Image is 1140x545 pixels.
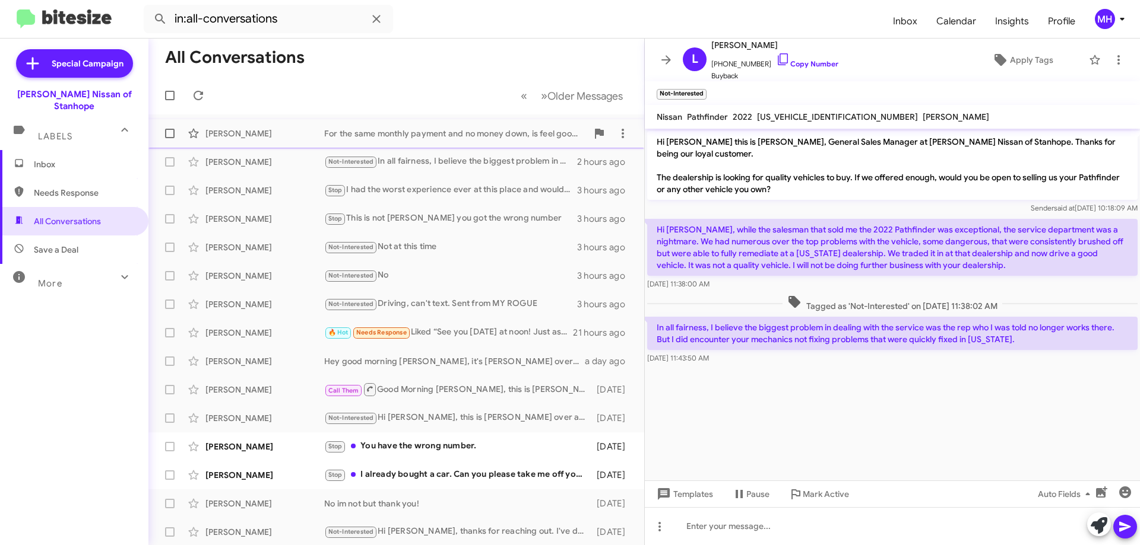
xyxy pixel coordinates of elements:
p: Hi [PERSON_NAME], while the salesman that sold me the 2022 Pathfinder was exceptional, the servic... [647,219,1138,276]
span: Stop [328,186,343,194]
span: Stop [328,442,343,450]
span: 2022 [733,111,752,122]
span: Not-Interested [328,528,374,536]
span: Auto Fields [1038,483,1095,505]
div: 2 hours ago [577,156,635,168]
span: [DATE] 11:43:50 AM [647,353,709,362]
span: said at [1054,203,1075,212]
div: [PERSON_NAME] [205,298,324,310]
div: MH [1095,9,1115,29]
span: « [521,88,527,103]
span: [US_VEHICLE_IDENTIFICATION_NUMBER] [757,111,918,122]
span: [PERSON_NAME] [923,111,989,122]
div: 3 hours ago [577,298,635,310]
span: Not-Interested [328,272,374,279]
span: Not-Interested [328,414,374,422]
span: Pathfinder [687,111,728,122]
span: 🔥 Hot [328,329,349,336]
div: [PERSON_NAME] [205,128,324,139]
div: [PERSON_NAME] [205,213,324,225]
span: Call Them [328,387,359,394]
div: [DATE] [591,526,635,538]
span: Sender [DATE] 10:18:09 AM [1031,203,1138,212]
div: For the same monthly payment and no money down, is feel good about it [324,128,587,139]
div: [PERSON_NAME] [205,241,324,253]
span: Pause [746,483,769,505]
div: 3 hours ago [577,184,635,196]
div: Not at this time [324,240,577,254]
div: Hi [PERSON_NAME], thanks for reaching out. I've decided to go with a smaller car. Thanks! [324,525,591,538]
p: Hi [PERSON_NAME] this is [PERSON_NAME], General Sales Manager at [PERSON_NAME] Nissan of Stanhope... [647,131,1138,200]
div: I had the worst experience ever at this place and would never ever do business here again because... [324,183,577,197]
span: All Conversations [34,215,101,227]
div: a day ago [585,355,635,367]
span: [PERSON_NAME] [711,38,838,52]
button: Mark Active [779,483,859,505]
small: Not-Interested [657,89,707,100]
div: [DATE] [591,412,635,424]
div: Good Morning [PERSON_NAME], this is [PERSON_NAME], [PERSON_NAME] asked me to reach out on his beh... [324,382,591,397]
h1: All Conversations [165,48,305,67]
div: [PERSON_NAME] [205,412,324,424]
div: [PERSON_NAME] [205,270,324,282]
span: Needs Response [34,187,135,199]
div: [PERSON_NAME] [205,441,324,452]
div: [PERSON_NAME] [205,156,324,168]
div: 21 hours ago [573,327,635,339]
button: Previous [514,84,534,108]
div: In all fairness, I believe the biggest problem in dealing with the service was the rep who I was ... [324,155,577,168]
span: Older Messages [547,90,623,103]
span: Not-Interested [328,300,374,308]
span: Not-Interested [328,243,374,251]
span: Mark Active [803,483,849,505]
a: Profile [1038,4,1085,39]
div: [PERSON_NAME] [205,498,324,509]
span: Needs Response [356,329,407,336]
span: L [692,50,698,69]
div: 3 hours ago [577,213,635,225]
div: 3 hours ago [577,270,635,282]
div: Hey good morning [PERSON_NAME], it's [PERSON_NAME] over at [PERSON_NAME] Nissan. Just wanted to k... [324,355,585,367]
span: » [541,88,547,103]
div: [DATE] [591,498,635,509]
span: Apply Tags [1010,49,1053,71]
span: Nissan [657,111,682,122]
div: [PERSON_NAME] [205,384,324,396]
div: [DATE] [591,441,635,452]
span: [PHONE_NUMBER] [711,52,838,70]
span: Calendar [927,4,986,39]
span: [DATE] 11:38:00 AM [647,279,710,288]
span: Inbox [34,158,135,170]
div: Liked “See you [DATE] at noon! Just ask for me, [PERSON_NAME] soon as you get here.” [324,326,573,339]
div: No [324,269,577,282]
div: [PERSON_NAME] [205,327,324,339]
span: Stop [328,215,343,222]
a: Insights [986,4,1038,39]
span: Inbox [883,4,927,39]
button: Pause [723,483,779,505]
a: Special Campaign [16,49,133,78]
input: Search [144,5,393,33]
button: Next [534,84,630,108]
div: [DATE] [591,384,635,396]
div: No im not but thank you! [324,498,591,509]
div: Hi [PERSON_NAME], this is [PERSON_NAME] over at [PERSON_NAME] Nissan. Are you still driving? If n... [324,411,591,425]
div: This is not [PERSON_NAME] you got the wrong number [324,212,577,225]
button: Templates [645,483,723,505]
button: Apply Tags [961,49,1083,71]
span: Save a Deal [34,244,78,256]
a: Copy Number [776,59,838,68]
div: [DATE] [591,469,635,481]
div: Driving, can't text. Sent from MY ROGUE [324,297,577,311]
span: Stop [328,471,343,479]
button: MH [1085,9,1127,29]
p: In all fairness, I believe the biggest problem in dealing with the service was the rep who I was ... [647,317,1138,350]
span: Buyback [711,70,838,82]
span: Not-Interested [328,158,374,165]
span: More [38,278,62,289]
div: [PERSON_NAME] [205,526,324,538]
span: Labels [38,131,72,142]
div: I already bought a car. Can you please take me off your list? [324,468,591,482]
